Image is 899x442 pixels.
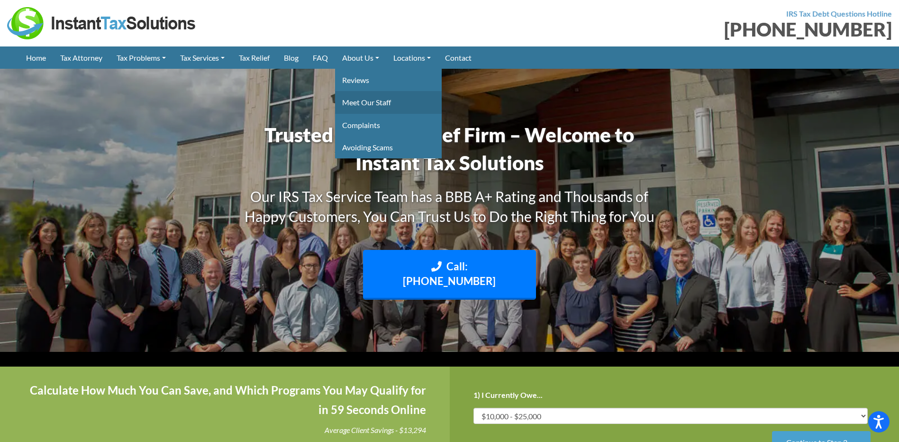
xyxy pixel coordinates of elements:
[363,250,536,300] a: Call: [PHONE_NUMBER]
[306,46,335,69] a: FAQ
[7,18,197,27] a: Instant Tax Solutions Logo
[335,91,442,113] a: Meet Our Staff
[438,46,479,69] a: Contact
[473,390,543,400] label: 1) I Currently Owe...
[335,114,442,136] a: Complaints
[19,46,53,69] a: Home
[53,46,109,69] a: Tax Attorney
[325,425,426,434] i: Average Client Savings - $13,294
[232,121,668,177] h1: Trusted IRS Tax Relief Firm – Welcome to Instant Tax Solutions
[7,7,197,39] img: Instant Tax Solutions Logo
[277,46,306,69] a: Blog
[24,381,426,420] h4: Calculate How Much You Can Save, and Which Programs You May Qualify for in 59 Seconds Online
[335,69,442,91] a: Reviews
[786,9,892,18] strong: IRS Tax Debt Questions Hotline
[173,46,232,69] a: Tax Services
[109,46,173,69] a: Tax Problems
[335,136,442,158] a: Avoiding Scams
[335,46,386,69] a: About Us
[386,46,438,69] a: Locations
[457,20,892,39] div: [PHONE_NUMBER]
[232,186,668,226] h3: Our IRS Tax Service Team has a BBB A+ Rating and Thousands of Happy Customers, You Can Trust Us t...
[232,46,277,69] a: Tax Relief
